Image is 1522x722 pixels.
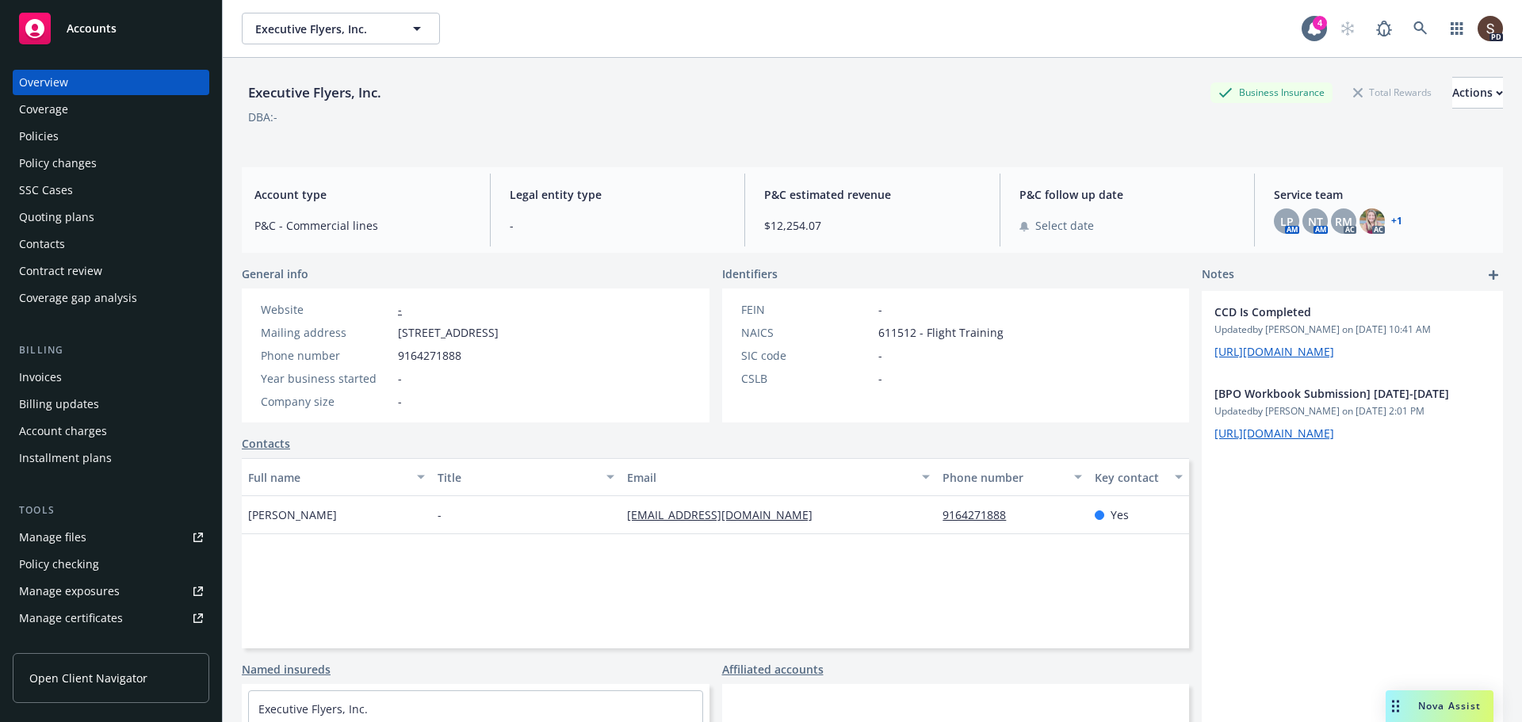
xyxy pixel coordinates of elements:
[621,458,936,496] button: Email
[1214,404,1490,418] span: Updated by [PERSON_NAME] on [DATE] 2:01 PM
[741,301,872,318] div: FEIN
[19,605,123,631] div: Manage certificates
[936,458,1088,496] button: Phone number
[13,502,209,518] div: Tools
[248,109,277,125] div: DBA: -
[19,97,68,122] div: Coverage
[19,151,97,176] div: Policy changes
[1214,323,1490,337] span: Updated by [PERSON_NAME] on [DATE] 10:41 AM
[13,70,209,95] a: Overview
[13,579,209,604] a: Manage exposures
[13,605,209,631] a: Manage certificates
[255,21,392,37] span: Executive Flyers, Inc.
[1308,213,1323,230] span: NT
[19,285,137,311] div: Coverage gap analysis
[19,445,112,471] div: Installment plans
[438,469,597,486] div: Title
[741,347,872,364] div: SIC code
[878,370,882,387] span: -
[764,186,981,203] span: P&C estimated revenue
[242,265,308,282] span: General info
[248,469,407,486] div: Full name
[1214,426,1334,441] a: [URL][DOMAIN_NAME]
[741,370,872,387] div: CSLB
[13,342,209,358] div: Billing
[19,204,94,230] div: Quoting plans
[438,506,442,523] span: -
[878,347,882,364] span: -
[1418,699,1481,712] span: Nova Assist
[431,458,621,496] button: Title
[13,418,209,444] a: Account charges
[19,231,65,257] div: Contacts
[258,701,368,716] a: Executive Flyers, Inc.
[398,347,461,364] span: 9164271888
[722,661,824,678] a: Affiliated accounts
[1202,291,1503,372] div: CCD Is CompletedUpdatedby [PERSON_NAME] on [DATE] 10:41 AM[URL][DOMAIN_NAME]
[19,552,99,577] div: Policy checking
[13,392,209,417] a: Billing updates
[398,370,402,387] span: -
[627,507,825,522] a: [EMAIL_ADDRESS][DOMAIN_NAME]
[1202,372,1503,454] div: [BPO Workbook Submission] [DATE]-[DATE]Updatedby [PERSON_NAME] on [DATE] 2:01 PM[URL][DOMAIN_NAME]
[1280,213,1294,230] span: LP
[19,525,86,550] div: Manage files
[13,6,209,51] a: Accounts
[13,285,209,311] a: Coverage gap analysis
[19,70,68,95] div: Overview
[722,265,778,282] span: Identifiers
[19,632,99,658] div: Manage claims
[1214,385,1449,402] span: [BPO Workbook Submission] [DATE]-[DATE]
[1452,78,1503,108] div: Actions
[1202,265,1234,285] span: Notes
[398,324,499,341] span: [STREET_ADDRESS]
[13,525,209,550] a: Manage files
[261,370,392,387] div: Year business started
[1313,16,1327,30] div: 4
[13,151,209,176] a: Policy changes
[1332,13,1363,44] a: Start snowing
[1035,217,1094,234] span: Select date
[1214,344,1334,359] a: [URL][DOMAIN_NAME]
[1359,208,1385,234] img: photo
[1274,186,1490,203] span: Service team
[1386,690,1405,722] div: Drag to move
[1019,186,1236,203] span: P&C follow up date
[1335,213,1352,230] span: RM
[1210,82,1333,102] div: Business Insurance
[13,365,209,390] a: Invoices
[1441,13,1473,44] a: Switch app
[1405,13,1436,44] a: Search
[13,552,209,577] a: Policy checking
[764,217,981,234] span: $12,254.07
[1452,77,1503,109] button: Actions
[13,178,209,203] a: SSC Cases
[1386,690,1493,722] button: Nova Assist
[242,82,388,103] div: Executive Flyers, Inc.
[13,231,209,257] a: Contacts
[19,392,99,417] div: Billing updates
[510,186,726,203] span: Legal entity type
[19,579,120,604] div: Manage exposures
[242,458,431,496] button: Full name
[741,324,872,341] div: NAICS
[398,393,402,410] span: -
[1484,265,1503,285] a: add
[254,186,471,203] span: Account type
[1478,16,1503,41] img: photo
[1095,469,1165,486] div: Key contact
[19,124,59,149] div: Policies
[943,507,1019,522] a: 9164271888
[943,469,1064,486] div: Phone number
[19,365,62,390] div: Invoices
[261,324,392,341] div: Mailing address
[261,347,392,364] div: Phone number
[242,661,331,678] a: Named insureds
[13,632,209,658] a: Manage claims
[398,302,402,317] a: -
[67,22,117,35] span: Accounts
[254,217,471,234] span: P&C - Commercial lines
[1345,82,1440,102] div: Total Rewards
[13,258,209,284] a: Contract review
